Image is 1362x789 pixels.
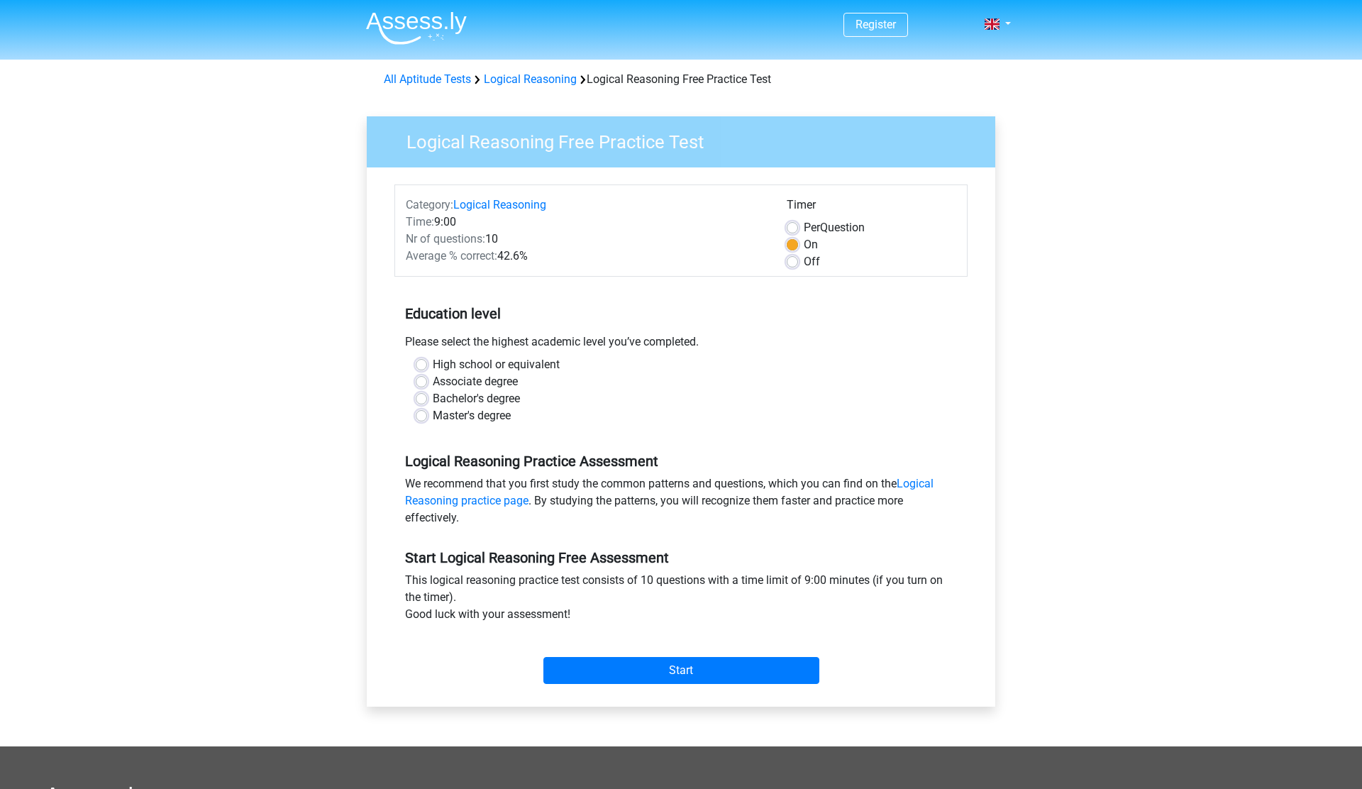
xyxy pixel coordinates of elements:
[484,72,577,86] a: Logical Reasoning
[366,11,467,45] img: Assessly
[406,249,497,263] span: Average % correct:
[804,253,820,270] label: Off
[433,407,511,424] label: Master's degree
[395,231,776,248] div: 10
[394,333,968,356] div: Please select the highest academic level you’ve completed.
[405,299,957,328] h5: Education level
[433,373,518,390] label: Associate degree
[389,126,985,153] h3: Logical Reasoning Free Practice Test
[384,72,471,86] a: All Aptitude Tests
[394,475,968,532] div: We recommend that you first study the common patterns and questions, which you can find on the . ...
[453,198,546,211] a: Logical Reasoning
[787,197,956,219] div: Timer
[406,232,485,245] span: Nr of questions:
[406,215,434,228] span: Time:
[406,198,453,211] span: Category:
[433,390,520,407] label: Bachelor's degree
[543,657,819,684] input: Start
[395,248,776,265] div: 42.6%
[856,18,896,31] a: Register
[405,453,957,470] h5: Logical Reasoning Practice Assessment
[433,356,560,373] label: High school or equivalent
[804,219,865,236] label: Question
[394,572,968,629] div: This logical reasoning practice test consists of 10 questions with a time limit of 9:00 minutes (...
[804,221,820,234] span: Per
[395,214,776,231] div: 9:00
[405,549,957,566] h5: Start Logical Reasoning Free Assessment
[378,71,984,88] div: Logical Reasoning Free Practice Test
[804,236,818,253] label: On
